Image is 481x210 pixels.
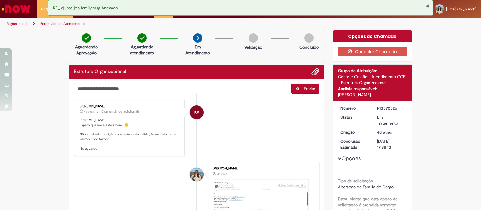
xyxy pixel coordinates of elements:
[299,44,319,50] p: Concluído
[41,6,62,12] span: Requisições
[336,129,373,135] dt: Criação
[338,68,407,74] div: Grupo de Atribuição:
[127,44,157,56] p: Aguardando atendimento
[5,18,316,29] ul: Trilhas de página
[74,84,285,94] textarea: Digite sua mensagem aqui...
[333,30,412,42] div: Opções do Chamado
[377,114,405,126] div: Em Tratamento
[194,105,199,120] span: KV
[244,44,262,50] p: Validação
[377,129,392,135] time: 26/09/2025 14:26:13
[377,105,405,111] div: R13570826
[336,105,373,111] dt: Número
[217,172,227,176] span: 4d atrás
[338,92,407,98] div: [PERSON_NAME]
[338,74,407,86] div: Gente e Gestão - Atendimento GGE - Estrutura Organizacional
[7,21,27,26] a: Página inicial
[377,129,392,135] span: 4d atrás
[426,3,430,8] button: Fechar Notificação
[74,69,126,75] h2: Estrutura Organizacional Histórico de tíquete
[291,84,319,94] button: Enviar
[82,33,91,43] img: check-circle-green.png
[338,86,407,92] div: Analista responsável:
[336,114,373,120] dt: Status
[446,6,476,11] span: [PERSON_NAME]
[190,168,204,181] div: Cecilia Menegol
[72,44,101,56] p: Aguardando Aprovação
[338,184,394,190] span: Alteração de Família de Cargo
[249,33,258,43] img: img-circle-grey.png
[377,138,405,150] div: [DATE] 17:38:13
[53,5,118,11] span: RE_ ajuste job family.msg Anexado
[183,44,212,56] p: Em Atendimento
[1,3,32,15] img: ServiceNow
[40,21,85,26] a: Formulário de Atendimento
[101,109,140,114] small: Comentários adicionais
[304,86,315,91] span: Enviar
[338,178,373,184] b: Tipo de solicitação
[84,110,94,114] time: 26/09/2025 16:36:06
[377,129,405,135] div: 26/09/2025 14:26:13
[311,68,319,76] button: Adicionar anexos
[304,33,314,43] img: img-circle-grey.png
[336,138,373,150] dt: Conclusão Estimada
[193,33,202,43] img: arrow-next.png
[217,172,227,176] time: 26/09/2025 14:24:44
[213,167,313,170] div: [PERSON_NAME]
[338,47,407,56] button: Cancelar Chamado
[80,118,180,151] p: [PERSON_NAME], Espero que você esteja bem!! 😊 Não localizei a posição na evidência da validação e...
[137,33,147,43] img: check-circle-green.png
[80,105,180,108] div: [PERSON_NAME]
[84,110,94,114] span: 4d atrás
[190,105,204,119] div: Karine Vieira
